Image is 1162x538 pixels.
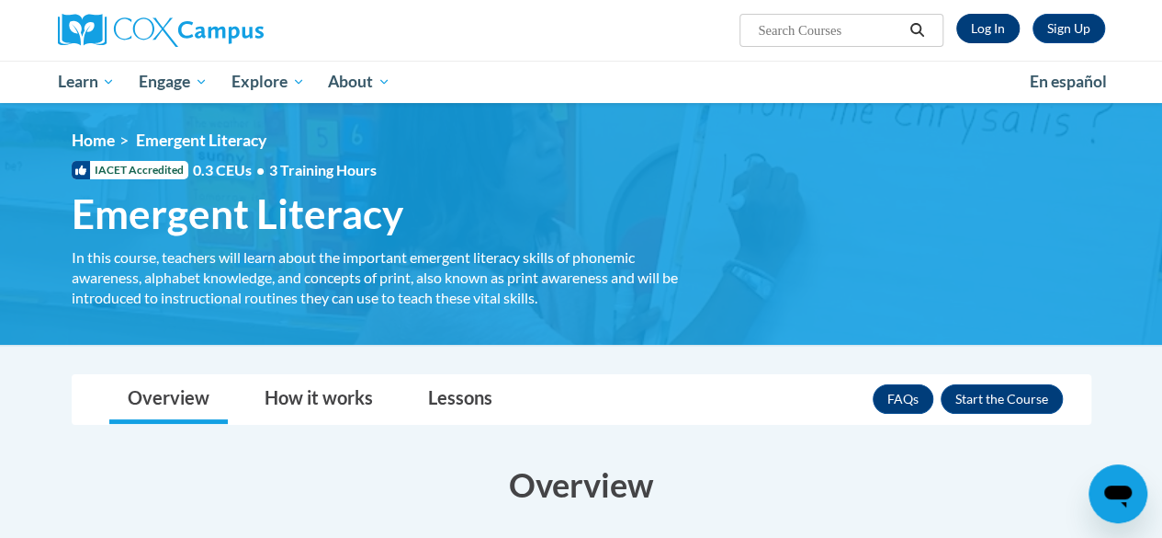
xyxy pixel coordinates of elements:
a: En español [1018,63,1119,101]
a: How it works [246,375,391,424]
span: About [328,71,390,93]
a: Home [72,131,115,150]
span: Emergent Literacy [72,189,403,238]
span: Learn [57,71,115,93]
div: Main menu [44,61,1119,103]
a: Overview [109,375,228,424]
a: Lessons [410,375,511,424]
a: Engage [127,61,220,103]
h3: Overview [72,462,1091,508]
div: In this course, teachers will learn about the important emergent literacy skills of phonemic awar... [72,247,705,308]
a: Explore [220,61,317,103]
a: Cox Campus [58,14,389,47]
a: Log In [956,14,1020,43]
span: • [256,161,265,178]
iframe: Button to launch messaging window [1089,464,1147,523]
a: Learn [46,61,128,103]
button: Search [903,19,931,41]
span: En español [1030,72,1107,91]
span: 3 Training Hours [269,161,377,178]
img: Cox Campus [58,14,264,47]
span: Explore [231,71,305,93]
a: Register [1032,14,1105,43]
a: FAQs [873,384,933,414]
a: About [316,61,402,103]
span: 0.3 CEUs [193,160,377,180]
button: Enroll [941,384,1063,414]
span: Emergent Literacy [136,131,266,150]
input: Search Courses [756,19,903,41]
span: Engage [139,71,208,93]
span: IACET Accredited [72,161,188,179]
